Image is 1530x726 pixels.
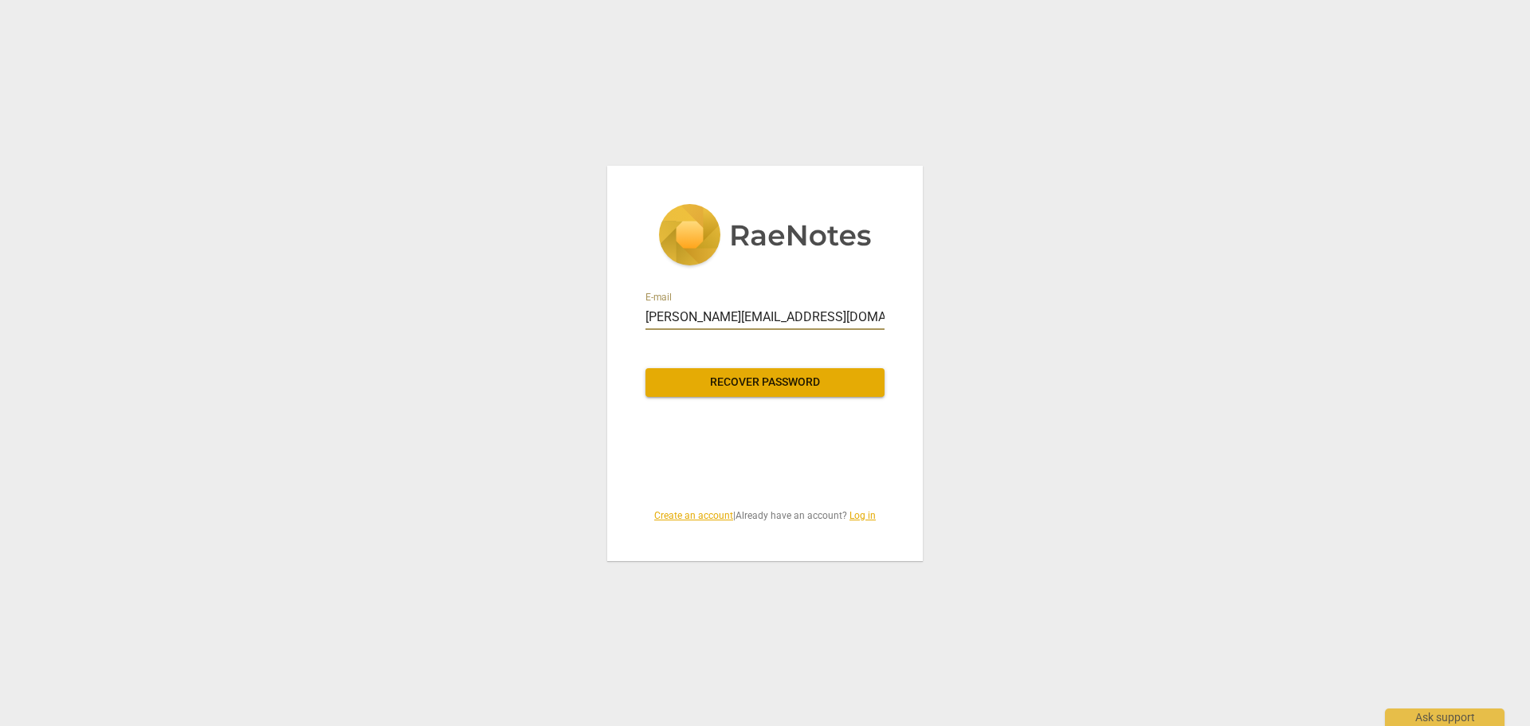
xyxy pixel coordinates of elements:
[645,509,885,523] span: | Already have an account?
[645,292,672,302] label: E-mail
[645,368,885,397] button: Recover password
[654,510,733,521] a: Create an account
[658,375,872,390] span: Recover password
[658,204,872,269] img: 5ac2273c67554f335776073100b6d88f.svg
[849,510,876,521] a: Log in
[1385,708,1504,726] div: Ask support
